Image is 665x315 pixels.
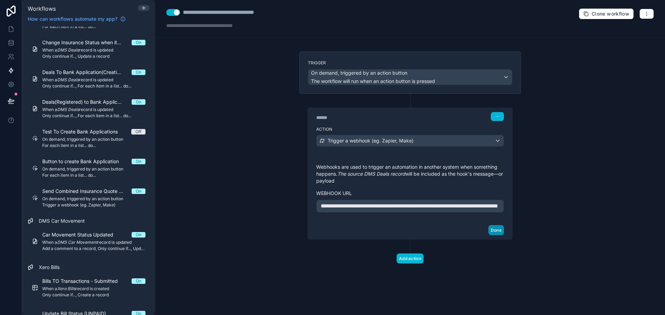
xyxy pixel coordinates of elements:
a: How can workflows automate my app? [25,16,128,22]
button: Trigger a webhook (eg. Zapier, Make) [316,135,504,147]
button: Clone workflow [579,8,634,19]
span: Trigger a webhook (eg. Zapier, Make) [328,137,414,144]
em: The source DMS Deals record [337,171,405,177]
span: Clone workflow [592,11,629,17]
span: On demand, triggered by an action button [311,70,407,76]
button: On demand, triggered by an action buttonThe workflow will run when an action button is pressed [308,69,512,85]
button: Done [488,225,504,235]
label: Trigger [308,60,512,66]
label: Action [316,127,504,132]
span: Workflows [28,5,56,12]
button: Add action [397,253,424,263]
span: The workflow will run when an action button is pressed [311,78,435,84]
span: How can workflows automate my app? [28,16,117,22]
label: Webhook url [316,190,504,197]
p: Webhooks are used to trigger an automation in another system when something happens. will be incl... [316,164,504,184]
